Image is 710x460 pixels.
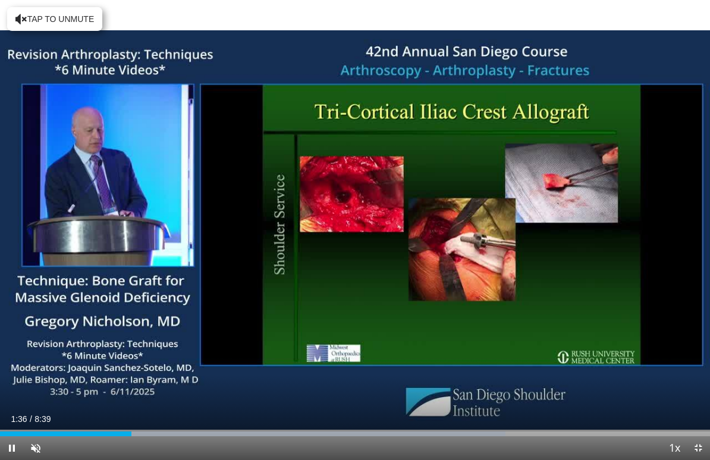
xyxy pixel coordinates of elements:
[30,414,32,424] span: /
[662,436,686,460] button: Playback Rate
[24,436,48,460] button: Unmute
[11,414,27,424] span: 1:36
[7,7,102,31] button: Tap to unmute
[34,414,51,424] span: 8:39
[686,436,710,460] button: Exit Fullscreen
